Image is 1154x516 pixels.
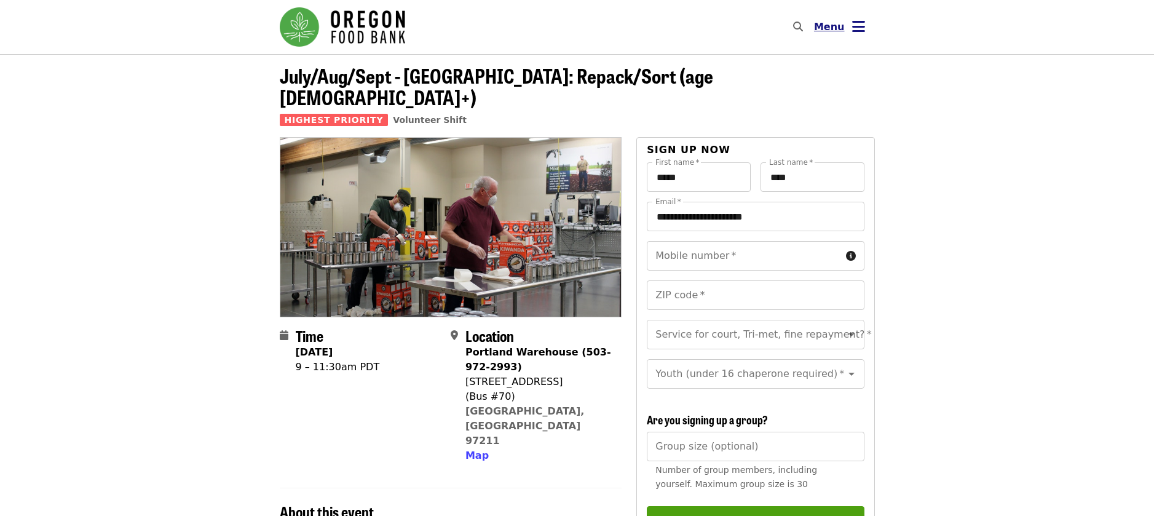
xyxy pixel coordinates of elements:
button: Open [843,365,860,383]
label: Last name [769,159,813,166]
i: calendar icon [280,330,288,341]
strong: [DATE] [296,346,333,358]
strong: Portland Warehouse (503-972-2993) [465,346,611,373]
input: Last name [761,162,864,192]
img: July/Aug/Sept - Portland: Repack/Sort (age 16+) organized by Oregon Food Bank [280,138,622,316]
img: Oregon Food Bank - Home [280,7,405,47]
span: Menu [814,21,845,33]
span: Map [465,450,489,461]
span: July/Aug/Sept - [GEOGRAPHIC_DATA]: Repack/Sort (age [DEMOGRAPHIC_DATA]+) [280,61,713,111]
div: (Bus #70) [465,389,612,404]
a: Volunteer Shift [393,115,467,125]
button: Toggle account menu [804,12,875,42]
span: Highest Priority [280,114,389,126]
input: [object Object] [647,432,864,461]
button: Open [843,326,860,343]
span: Location [465,325,514,346]
label: Email [655,198,681,205]
span: Are you signing up a group? [647,411,768,427]
input: First name [647,162,751,192]
div: [STREET_ADDRESS] [465,375,612,389]
div: 9 – 11:30am PDT [296,360,380,375]
span: Number of group members, including yourself. Maximum group size is 30 [655,465,817,489]
i: circle-info icon [846,250,856,262]
input: Search [810,12,820,42]
input: Mobile number [647,241,840,271]
a: [GEOGRAPHIC_DATA], [GEOGRAPHIC_DATA] 97211 [465,405,585,447]
label: First name [655,159,700,166]
i: bars icon [852,18,865,36]
input: ZIP code [647,280,864,310]
input: Email [647,202,864,231]
i: map-marker-alt icon [451,330,458,341]
i: search icon [793,21,803,33]
button: Map [465,448,489,463]
span: Time [296,325,323,346]
span: Sign up now [647,144,730,156]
